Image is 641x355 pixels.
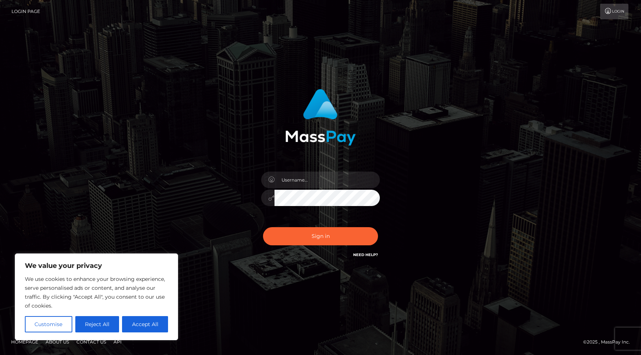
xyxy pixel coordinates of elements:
[263,227,378,245] button: Sign in
[583,338,635,346] div: © 2025 , MassPay Inc.
[285,89,356,146] img: MassPay Login
[73,336,109,348] a: Contact Us
[43,336,72,348] a: About Us
[600,4,628,19] a: Login
[25,275,168,310] p: We use cookies to enhance your browsing experience, serve personalised ads or content, and analys...
[111,336,125,348] a: API
[75,316,119,332] button: Reject All
[275,172,380,188] input: Username...
[25,261,168,270] p: We value your privacy
[15,253,178,340] div: We value your privacy
[8,336,41,348] a: Homepage
[122,316,168,332] button: Accept All
[11,4,40,19] a: Login Page
[25,316,72,332] button: Customise
[353,252,378,257] a: Need Help?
